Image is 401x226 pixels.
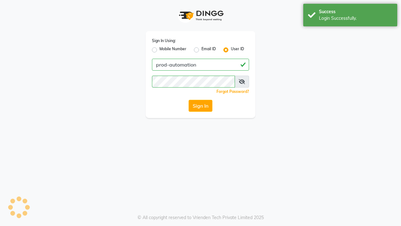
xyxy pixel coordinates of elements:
[319,8,393,15] div: Success
[175,6,226,25] img: logo1.svg
[152,59,249,71] input: Username
[189,100,212,112] button: Sign In
[231,46,244,54] label: User ID
[319,15,393,22] div: Login Successfully.
[216,89,249,94] a: Forgot Password?
[159,46,186,54] label: Mobile Number
[152,76,235,88] input: Username
[201,46,216,54] label: Email ID
[152,38,176,44] label: Sign In Using:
